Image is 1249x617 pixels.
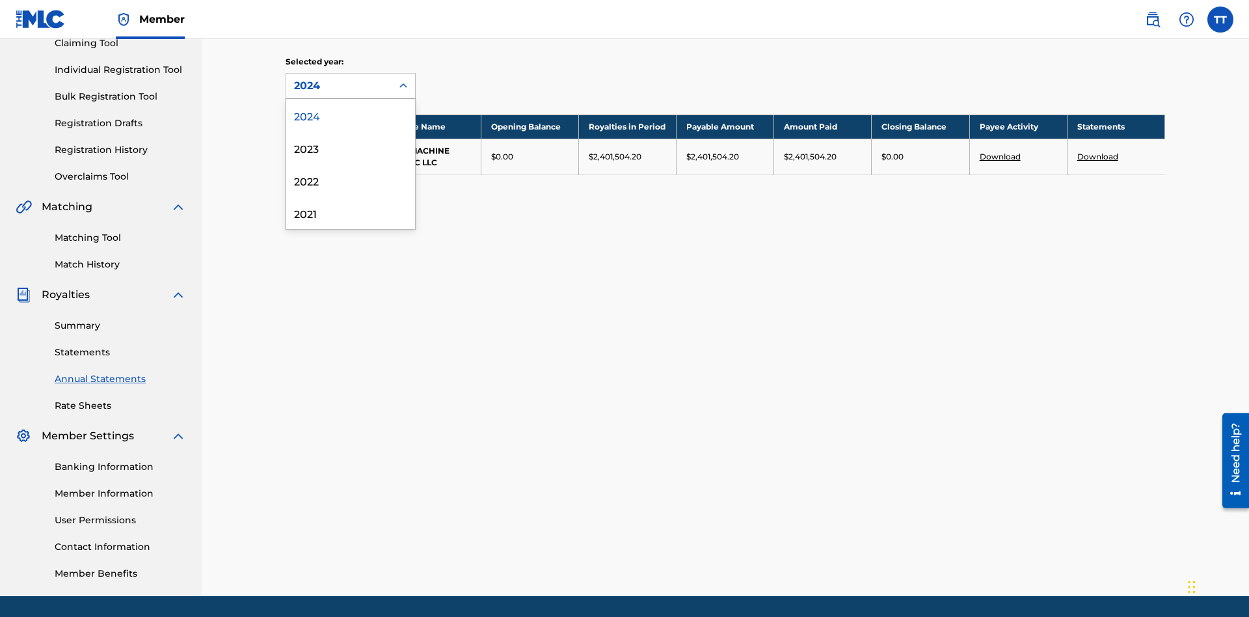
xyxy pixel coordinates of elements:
[116,12,131,27] img: Top Rightsholder
[1174,7,1200,33] div: Help
[980,152,1021,161] a: Download
[55,231,186,245] a: Matching Tool
[286,197,415,229] div: 2021
[1067,115,1164,139] th: Statements
[774,115,872,139] th: Amount Paid
[170,287,186,303] img: expand
[1184,555,1249,617] iframe: Chat Widget
[55,567,186,581] a: Member Benefits
[139,12,185,27] span: Member
[383,115,481,139] th: Payee Name
[589,151,641,163] p: $2,401,504.20
[294,78,384,94] div: 2024
[55,258,186,271] a: Match History
[16,287,31,303] img: Royalties
[55,540,186,554] a: Contact Information
[686,151,739,163] p: $2,401,504.20
[55,143,186,157] a: Registration History
[1213,408,1249,515] iframe: Resource Center
[42,287,90,303] span: Royalties
[383,139,481,174] td: BIG MACHINE MUSIC LLC
[42,428,134,444] span: Member Settings
[286,164,415,197] div: 2022
[1207,7,1233,33] div: User Menu
[55,117,186,130] a: Registration Drafts
[55,514,186,527] a: User Permissions
[286,56,416,68] p: Selected year:
[55,346,186,359] a: Statements
[42,199,92,215] span: Matching
[677,115,774,139] th: Payable Amount
[491,151,513,163] p: $0.00
[170,428,186,444] img: expand
[969,115,1067,139] th: Payee Activity
[55,90,186,103] a: Bulk Registration Tool
[55,399,186,413] a: Rate Sheets
[286,99,415,131] div: 2024
[55,372,186,386] a: Annual Statements
[578,115,676,139] th: Royalties in Period
[1145,12,1161,27] img: search
[55,170,186,184] a: Overclaims Tool
[16,199,32,215] img: Matching
[1140,7,1166,33] a: Public Search
[784,151,837,163] p: $2,401,504.20
[881,151,904,163] p: $0.00
[1077,152,1118,161] a: Download
[55,36,186,50] a: Claiming Tool
[55,460,186,474] a: Banking Information
[170,199,186,215] img: expand
[16,10,66,29] img: MLC Logo
[872,115,969,139] th: Closing Balance
[55,319,186,333] a: Summary
[55,63,186,77] a: Individual Registration Tool
[1179,12,1194,27] img: help
[481,115,578,139] th: Opening Balance
[286,131,415,164] div: 2023
[1188,568,1196,607] div: Drag
[55,487,186,500] a: Member Information
[16,428,31,444] img: Member Settings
